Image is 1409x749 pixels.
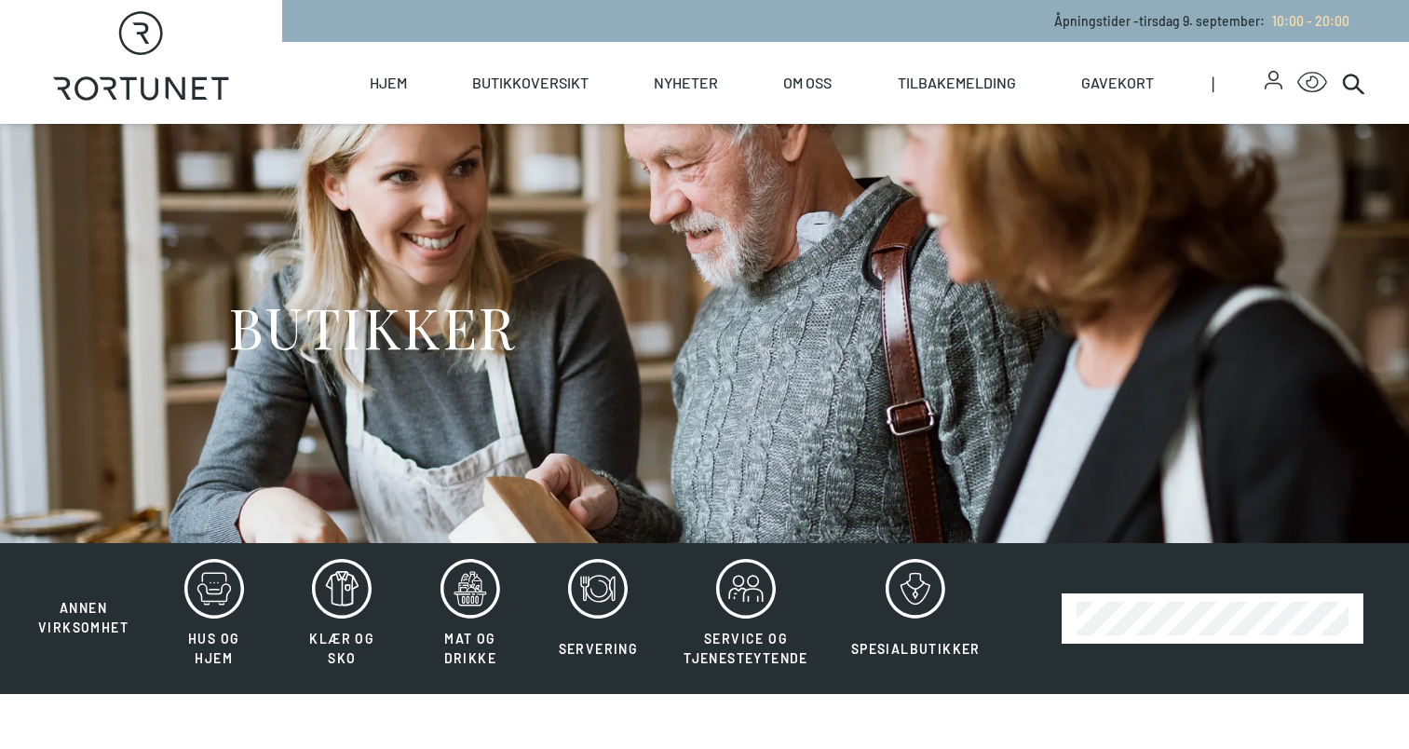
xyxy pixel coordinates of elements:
[228,292,516,361] h1: BUTIKKER
[370,42,407,124] a: Hjem
[664,558,828,679] button: Service og tjenesteytende
[898,42,1016,124] a: Tilbakemelding
[1081,42,1154,124] a: Gavekort
[684,631,808,666] span: Service og tjenesteytende
[1272,13,1349,29] span: 10:00 - 20:00
[444,631,496,666] span: Mat og drikke
[309,631,374,666] span: Klær og sko
[408,558,533,679] button: Mat og drikke
[851,641,981,657] span: Spesialbutikker
[559,641,639,657] span: Servering
[152,558,277,679] button: Hus og hjem
[1212,42,1265,124] span: |
[536,558,661,679] button: Servering
[188,631,239,666] span: Hus og hjem
[38,600,129,635] span: Annen virksomhet
[783,42,832,124] a: Om oss
[1297,68,1327,98] button: Open Accessibility Menu
[472,42,589,124] a: Butikkoversikt
[1054,11,1349,31] p: Åpningstider - tirsdag 9. september :
[1265,13,1349,29] a: 10:00 - 20:00
[19,558,148,638] button: Annen virksomhet
[832,558,1000,679] button: Spesialbutikker
[654,42,718,124] a: Nyheter
[280,558,405,679] button: Klær og sko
